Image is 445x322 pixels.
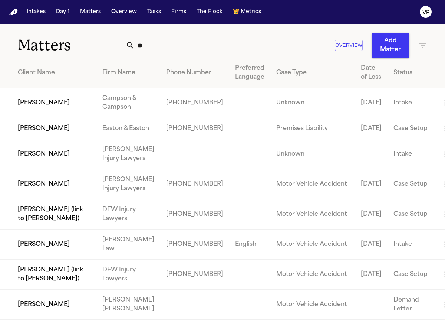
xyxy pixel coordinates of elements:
img: Finch Logo [9,9,18,16]
div: Status [393,68,429,77]
td: [PHONE_NUMBER] [160,169,229,199]
td: DFW Injury Lawyers [96,260,160,290]
td: [DATE] [355,118,388,139]
div: Date of Loss [361,64,382,82]
td: Motor Vehicle Accident [270,260,355,290]
td: [DATE] [355,260,388,290]
a: Home [9,9,18,16]
div: Client Name [18,68,90,77]
td: Intake [388,230,435,260]
td: [DATE] [355,199,388,230]
td: [PHONE_NUMBER] [160,230,229,260]
div: Phone Number [166,68,223,77]
td: [PHONE_NUMBER] [160,118,229,139]
td: Motor Vehicle Accident [270,290,355,320]
td: English [229,230,270,260]
td: Case Setup [388,199,435,230]
td: Case Setup [388,260,435,290]
td: Motor Vehicle Accident [270,230,355,260]
button: Overview [108,5,140,19]
div: Case Type [276,68,349,77]
div: Firm Name [102,68,154,77]
div: Preferred Language [235,64,264,82]
td: [PHONE_NUMBER] [160,260,229,290]
td: [DATE] [355,169,388,199]
button: Matters [77,5,104,19]
td: [DATE] [355,88,388,118]
td: Case Setup [388,169,435,199]
td: Unknown [270,88,355,118]
td: Intake [388,139,435,169]
td: [PERSON_NAME] Injury Lawyers [96,139,160,169]
button: Overview [335,40,362,51]
td: Case Setup [388,118,435,139]
button: The Flock [194,5,225,19]
td: [PERSON_NAME] Law [96,230,160,260]
button: Firms [168,5,189,19]
td: Motor Vehicle Accident [270,199,355,230]
td: Campson & Campson [96,88,160,118]
td: DFW Injury Lawyers [96,199,160,230]
td: Unknown [270,139,355,169]
button: Tasks [144,5,164,19]
button: crownMetrics [230,5,264,19]
td: Premises Liability [270,118,355,139]
td: [PHONE_NUMBER] [160,88,229,118]
td: Intake [388,88,435,118]
button: Day 1 [53,5,73,19]
td: [PERSON_NAME] [PERSON_NAME] [96,290,160,320]
td: Easton & Easton [96,118,160,139]
td: Motor Vehicle Accident [270,169,355,199]
h1: Matters [18,36,126,55]
td: [PERSON_NAME] Injury Lawyers [96,169,160,199]
button: Add Matter [372,33,409,58]
td: Demand Letter [388,290,435,320]
td: [PHONE_NUMBER] [160,199,229,230]
td: [DATE] [355,230,388,260]
button: Intakes [24,5,49,19]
